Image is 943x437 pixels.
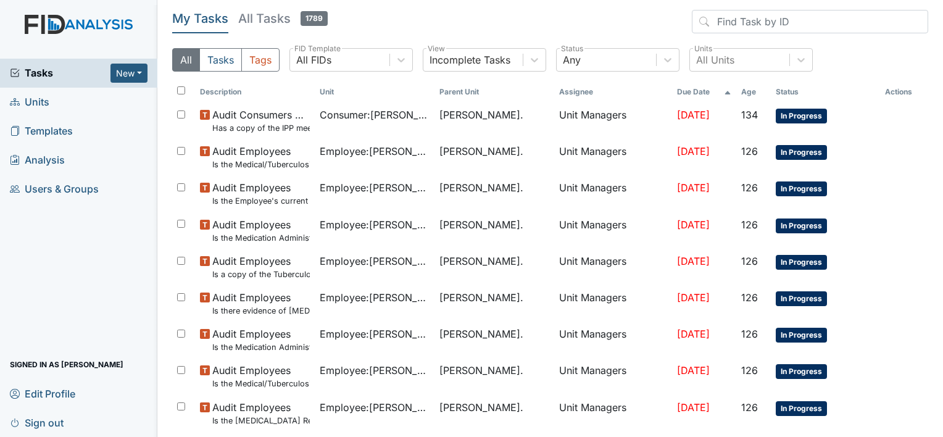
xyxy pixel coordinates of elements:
[301,11,328,26] span: 1789
[320,400,430,415] span: Employee : [PERSON_NAME]
[10,65,110,80] a: Tasks
[439,254,523,268] span: [PERSON_NAME].
[439,327,523,341] span: [PERSON_NAME].
[212,341,310,353] small: Is the Medication Administration Test and 2 observation checklist (hire after 10/07) found in the...
[212,305,310,317] small: Is there evidence of [MEDICAL_DATA] (probationary [DATE] and post accident)?
[10,355,123,374] span: Signed in as [PERSON_NAME]
[554,322,671,358] td: Unit Managers
[212,122,310,134] small: Has a copy of the IPP meeting been sent to the Parent/Guardian [DATE] of the meeting?
[212,107,310,134] span: Audit Consumers Charts Has a copy of the IPP meeting been sent to the Parent/Guardian within 30 d...
[320,254,430,268] span: Employee : [PERSON_NAME] [PERSON_NAME]
[199,48,242,72] button: Tasks
[315,81,434,102] th: Toggle SortBy
[439,363,523,378] span: [PERSON_NAME].
[195,81,315,102] th: Toggle SortBy
[320,217,430,232] span: Employee : [PERSON_NAME] [PERSON_NAME]
[212,378,310,389] small: Is the Medical/Tuberculosis Assessment updated annually?
[172,48,200,72] button: All
[554,285,671,322] td: Unit Managers
[741,109,758,121] span: 134
[439,217,523,232] span: [PERSON_NAME].
[692,10,928,33] input: Find Task by ID
[172,48,280,72] div: Type filter
[554,358,671,394] td: Unit Managers
[212,415,310,427] small: Is the [MEDICAL_DATA] Record completed (if accepted by employee)?
[554,249,671,285] td: Unit Managers
[434,81,554,102] th: Toggle SortBy
[439,180,523,195] span: [PERSON_NAME].
[296,52,331,67] div: All FIDs
[10,180,99,199] span: Users & Groups
[212,144,310,170] span: Audit Employees Is the Medical/Tuberculosis Assessment updated annually?
[554,139,671,175] td: Unit Managers
[320,144,430,159] span: Employee : [PERSON_NAME]
[677,145,710,157] span: [DATE]
[736,81,771,102] th: Toggle SortBy
[554,81,671,102] th: Assignee
[320,180,430,195] span: Employee : [PERSON_NAME]
[776,401,827,416] span: In Progress
[554,102,671,139] td: Unit Managers
[10,122,73,141] span: Templates
[439,290,523,305] span: [PERSON_NAME].
[554,395,671,431] td: Unit Managers
[677,364,710,377] span: [DATE]
[320,107,430,122] span: Consumer : [PERSON_NAME]
[776,181,827,196] span: In Progress
[741,328,758,340] span: 126
[212,195,310,207] small: Is the Employee's current annual Performance Evaluation on file?
[238,10,328,27] h5: All Tasks
[741,255,758,267] span: 126
[439,400,523,415] span: [PERSON_NAME].
[320,290,430,305] span: Employee : [PERSON_NAME] [PERSON_NAME]
[776,328,827,343] span: In Progress
[212,254,310,280] span: Audit Employees Is a copy of the Tuberculosis Test in the file?
[776,291,827,306] span: In Progress
[677,218,710,231] span: [DATE]
[439,107,523,122] span: [PERSON_NAME].
[212,363,310,389] span: Audit Employees Is the Medical/Tuberculosis Assessment updated annually?
[677,401,710,414] span: [DATE]
[110,64,147,83] button: New
[10,151,65,170] span: Analysis
[776,218,827,233] span: In Progress
[554,175,671,212] td: Unit Managers
[212,290,310,317] span: Audit Employees Is there evidence of drug test (probationary within 90 days and post accident)?
[741,145,758,157] span: 126
[212,180,310,207] span: Audit Employees Is the Employee's current annual Performance Evaluation on file?
[776,109,827,123] span: In Progress
[554,212,671,249] td: Unit Managers
[10,384,75,403] span: Edit Profile
[741,364,758,377] span: 126
[430,52,510,67] div: Incomplete Tasks
[677,255,710,267] span: [DATE]
[563,52,581,67] div: Any
[212,400,310,427] span: Audit Employees Is the Hepatitis B Vaccine Record completed (if accepted by employee)?
[776,145,827,160] span: In Progress
[177,86,185,94] input: Toggle All Rows Selected
[776,364,827,379] span: In Progress
[212,232,310,244] small: Is the Medication Administration certificate found in the file?
[10,93,49,112] span: Units
[677,291,710,304] span: [DATE]
[212,217,310,244] span: Audit Employees Is the Medication Administration certificate found in the file?
[677,109,710,121] span: [DATE]
[677,181,710,194] span: [DATE]
[696,52,734,67] div: All Units
[880,81,928,102] th: Actions
[741,401,758,414] span: 126
[212,268,310,280] small: Is a copy of the Tuberculosis Test in the file?
[677,328,710,340] span: [DATE]
[741,181,758,194] span: 126
[672,81,737,102] th: Toggle SortBy
[771,81,880,102] th: Toggle SortBy
[10,413,64,432] span: Sign out
[212,327,310,353] span: Audit Employees Is the Medication Administration Test and 2 observation checklist (hire after 10/...
[241,48,280,72] button: Tags
[741,218,758,231] span: 126
[741,291,758,304] span: 126
[212,159,310,170] small: Is the Medical/Tuberculosis Assessment updated annually?
[172,10,228,27] h5: My Tasks
[320,363,430,378] span: Employee : [PERSON_NAME]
